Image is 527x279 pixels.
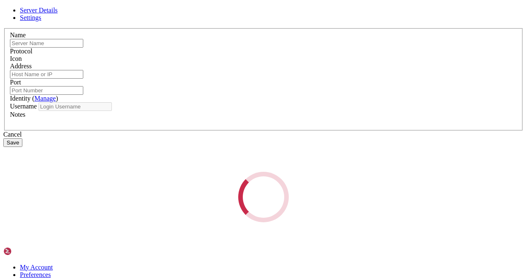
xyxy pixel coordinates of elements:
[10,31,26,38] label: Name
[10,111,25,118] label: Notes
[3,3,419,10] x-row: Access denied
[10,79,21,86] label: Port
[10,103,37,110] label: Username
[10,70,83,79] input: Host Name or IP
[10,48,32,55] label: Protocol
[115,10,118,17] div: (32, 1)
[3,247,51,255] img: Shellngn
[20,271,51,278] a: Preferences
[10,55,22,62] label: Icon
[10,95,58,102] label: Identity
[20,264,53,271] a: My Account
[39,102,112,111] input: Login Username
[3,10,419,17] x-row: root@[TECHNICAL_ID]'s password:
[20,14,41,21] a: Settings
[3,131,524,138] div: Cancel
[238,172,289,222] div: Loading...
[32,95,58,102] span: ( )
[20,7,58,14] a: Server Details
[34,95,56,102] a: Manage
[10,39,83,48] input: Server Name
[10,86,83,95] input: Port Number
[3,138,22,147] button: Save
[10,63,31,70] label: Address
